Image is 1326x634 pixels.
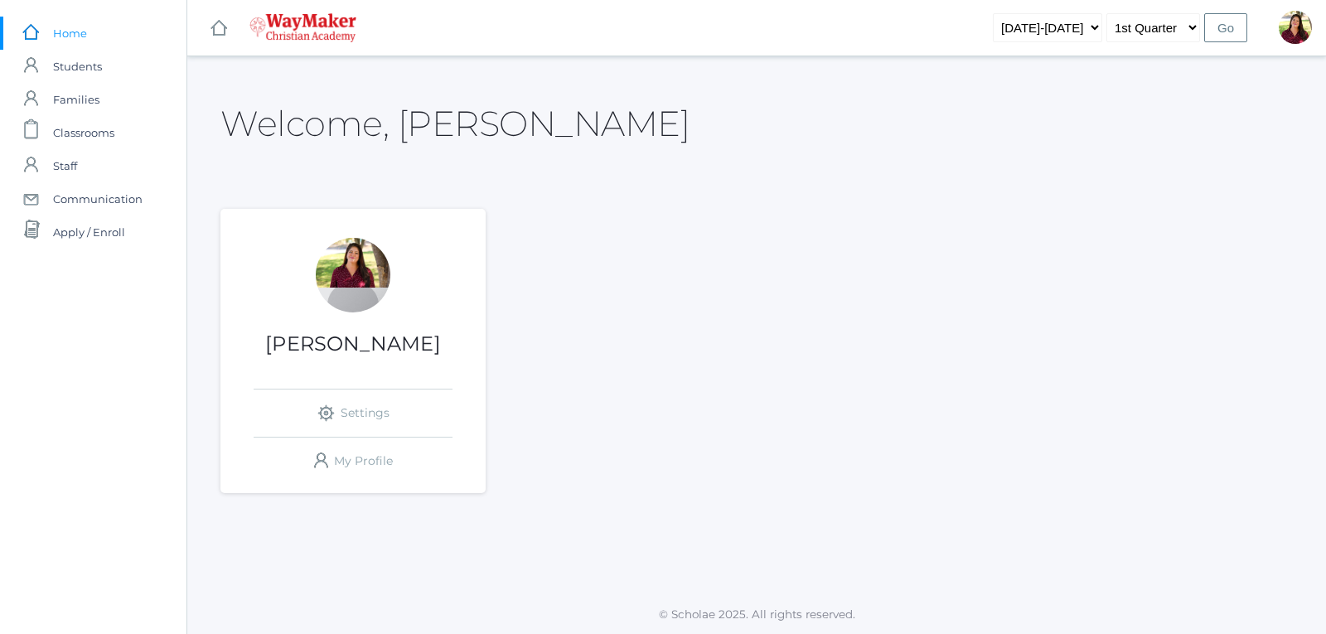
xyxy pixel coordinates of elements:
span: Communication [53,182,143,215]
a: My Profile [254,438,452,485]
div: Elizabeth Benzinger [316,238,390,312]
h2: Welcome, [PERSON_NAME] [220,104,690,143]
input: Go [1204,13,1247,42]
span: Students [53,50,102,83]
span: Classrooms [53,116,114,149]
h1: [PERSON_NAME] [220,333,486,355]
p: © Scholae 2025. All rights reserved. [187,606,1326,622]
a: Settings [254,390,452,437]
img: 4_waymaker-logo-stack-white.png [249,13,356,42]
span: Staff [53,149,77,182]
span: Home [53,17,87,50]
span: Families [53,83,99,116]
span: Apply / Enroll [53,215,125,249]
div: Elizabeth Benzinger [1279,11,1312,44]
